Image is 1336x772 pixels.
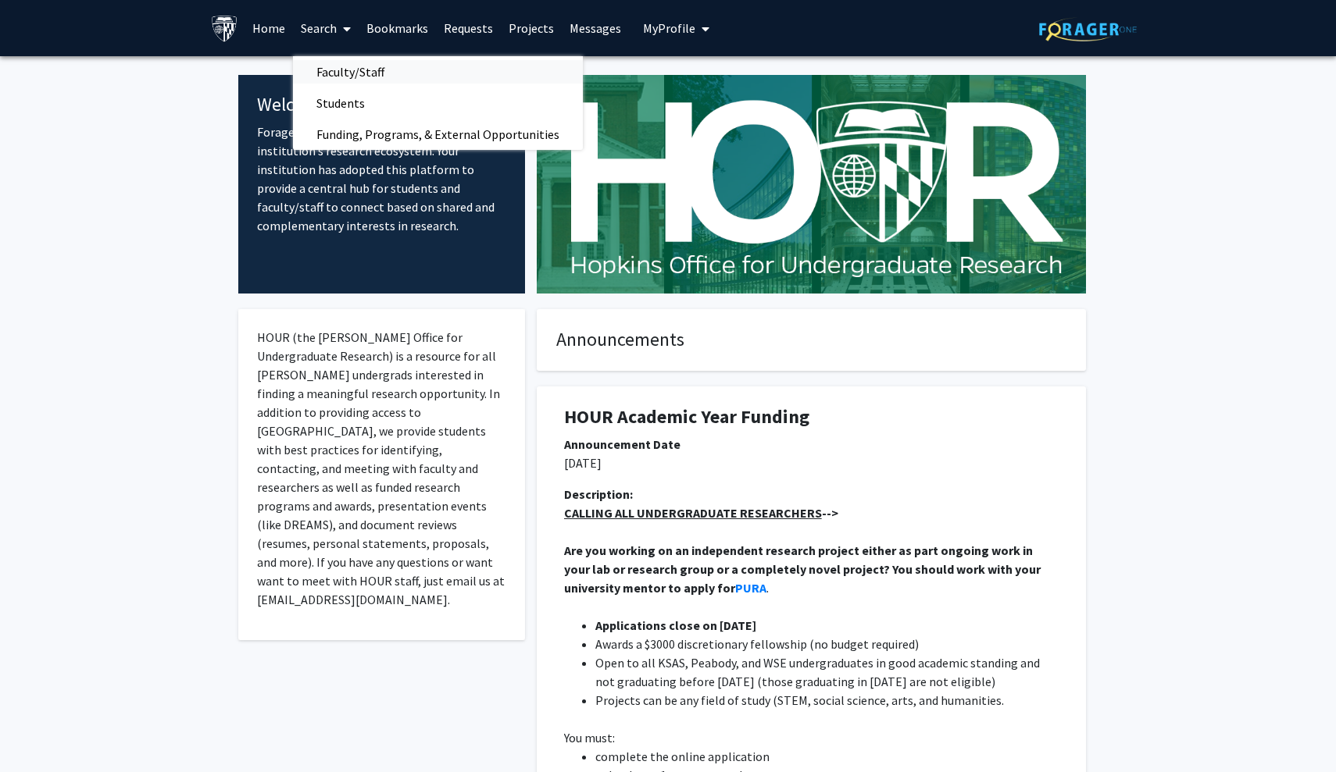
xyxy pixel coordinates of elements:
[257,123,506,235] p: ForagerOne provides an entry point into our institution’s research ecosystem. Your institution ha...
[556,329,1066,351] h4: Announcements
[595,747,1059,766] li: complete the online application
[501,1,562,55] a: Projects
[595,635,1059,653] li: Awards a $3000 discretionary fellowship (no budget required)
[564,728,1059,747] p: You must:
[564,406,1059,429] h1: HOUR Academic Year Funding
[564,505,822,521] u: CALLING ALL UNDERGRADUATE RESEARCHERS
[1039,17,1137,41] img: ForagerOne Logo
[257,328,506,609] p: HOUR (the [PERSON_NAME] Office for Undergraduate Research) is a resource for all [PERSON_NAME] un...
[735,580,766,596] a: PURA
[293,56,408,87] span: Faculty/Staff
[564,435,1059,454] div: Announcement Date
[293,91,583,115] a: Students
[293,1,359,55] a: Search
[293,87,388,119] span: Students
[245,1,293,55] a: Home
[595,617,756,633] strong: Applications close on [DATE]
[436,1,501,55] a: Requests
[293,119,583,150] span: Funding, Programs, & External Opportunities
[564,543,1043,596] strong: Are you working on an independent research project either as part ongoing work in your lab or res...
[564,505,838,521] strong: -->
[211,15,238,42] img: Johns Hopkins University Logo
[595,653,1059,691] li: Open to all KSAS, Peabody, and WSE undergraduates in good academic standing and not graduating be...
[12,702,66,760] iframe: Chat
[293,123,583,146] a: Funding, Programs, & External Opportunities
[595,691,1059,710] li: Projects can be any field of study (STEM, social science, arts, and humanities.
[643,20,695,36] span: My Profile
[257,94,506,116] h4: Welcome to ForagerOne
[537,75,1086,294] img: Cover Image
[564,454,1059,472] p: [DATE]
[359,1,436,55] a: Bookmarks
[293,60,583,84] a: Faculty/Staff
[564,541,1059,597] p: .
[562,1,629,55] a: Messages
[564,485,1059,503] div: Description:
